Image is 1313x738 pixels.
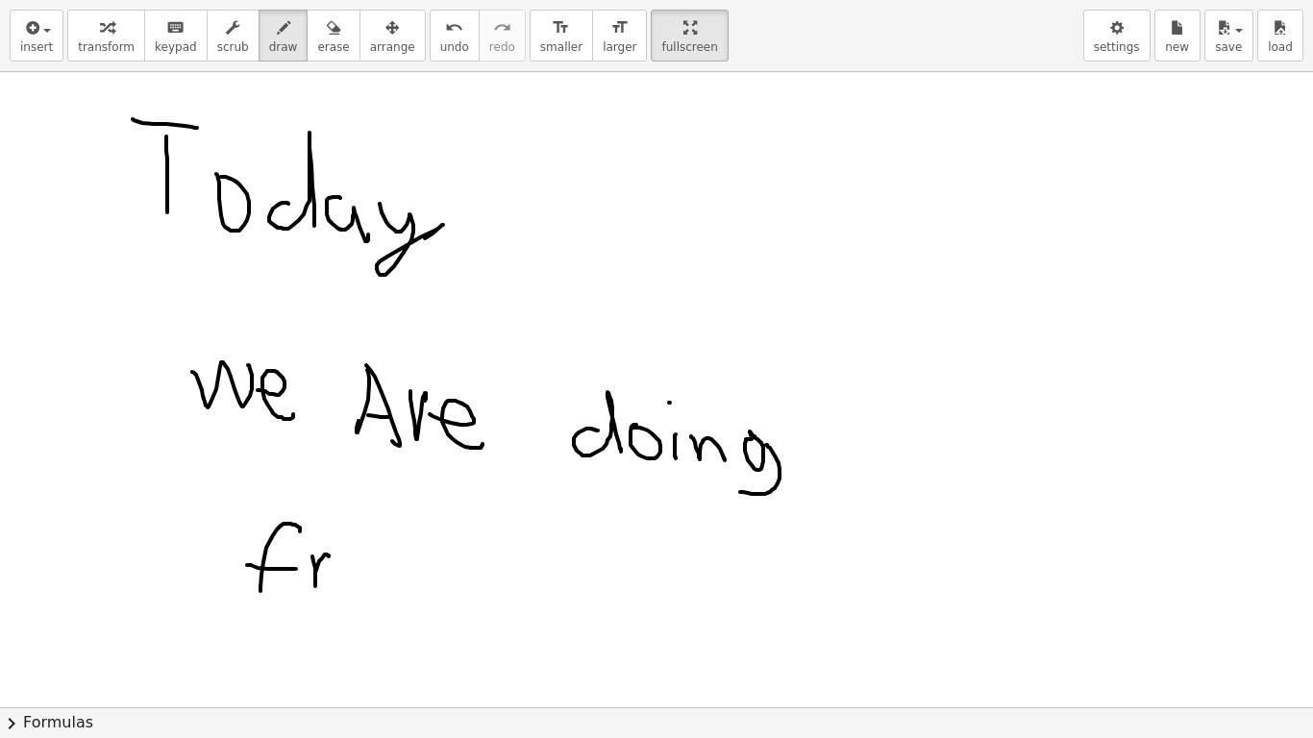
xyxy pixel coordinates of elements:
[445,16,463,39] i: undo
[207,10,260,61] button: scrub
[1257,10,1303,61] button: load
[67,10,145,61] button: transform
[10,10,63,61] button: insert
[20,40,53,54] span: insert
[307,10,359,61] button: erase
[530,10,593,61] button: format_sizesmaller
[1083,10,1151,61] button: settings
[430,10,480,61] button: undoundo
[1165,40,1189,54] span: new
[259,10,309,61] button: draw
[1215,40,1242,54] span: save
[493,16,511,39] i: redo
[217,40,249,54] span: scrub
[144,10,208,61] button: keyboardkeypad
[1268,40,1293,54] span: load
[540,40,582,54] span: smaller
[479,10,526,61] button: redoredo
[269,40,298,54] span: draw
[155,40,197,54] span: keypad
[592,10,647,61] button: format_sizelarger
[552,16,570,39] i: format_size
[1154,10,1201,61] button: new
[1204,10,1253,61] button: save
[370,40,415,54] span: arrange
[166,16,185,39] i: keyboard
[359,10,426,61] button: arrange
[610,16,629,39] i: format_size
[489,40,515,54] span: redo
[1094,40,1140,54] span: settings
[317,40,349,54] span: erase
[651,10,728,61] button: fullscreen
[603,40,636,54] span: larger
[661,40,717,54] span: fullscreen
[440,40,469,54] span: undo
[78,40,135,54] span: transform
